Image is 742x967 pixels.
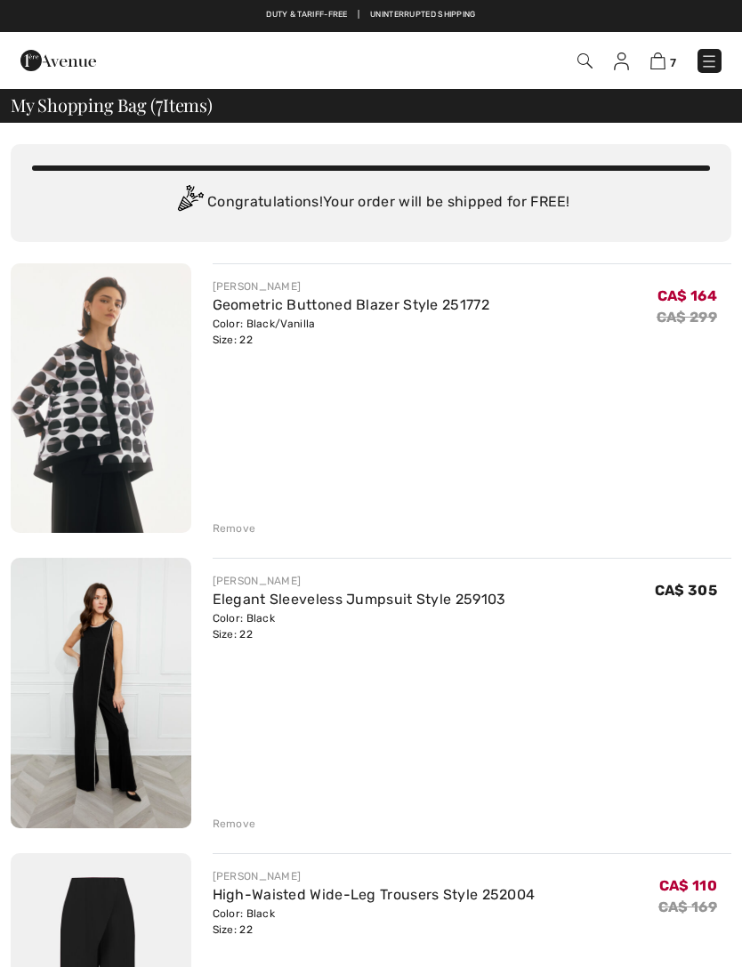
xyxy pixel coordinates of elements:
[20,43,96,78] img: 1ère Avenue
[213,296,489,313] a: Geometric Buttoned Blazer Style 251772
[670,56,676,69] span: 7
[213,278,489,294] div: [PERSON_NAME]
[213,906,536,938] div: Color: Black Size: 22
[213,591,506,608] a: Elegant Sleeveless Jumpsuit Style 259103
[172,185,207,221] img: Congratulation2.svg
[11,96,213,114] span: My Shopping Bag ( Items)
[213,816,256,832] div: Remove
[156,92,163,115] span: 7
[20,51,96,68] a: 1ère Avenue
[614,52,629,70] img: My Info
[32,185,710,221] div: Congratulations! Your order will be shipped for FREE!
[650,52,665,69] img: Shopping Bag
[700,52,718,70] img: Menu
[213,868,536,884] div: [PERSON_NAME]
[213,610,506,642] div: Color: Black Size: 22
[11,263,191,533] img: Geometric Buttoned Blazer Style 251772
[658,899,717,915] s: CA$ 169
[213,886,536,903] a: High-Waisted Wide-Leg Trousers Style 252004
[650,50,676,71] a: 7
[655,582,717,599] span: CA$ 305
[659,877,717,894] span: CA$ 110
[213,520,256,536] div: Remove
[577,53,593,68] img: Search
[11,558,191,828] img: Elegant Sleeveless Jumpsuit Style 259103
[657,309,717,326] s: CA$ 299
[213,316,489,348] div: Color: Black/Vanilla Size: 22
[213,573,506,589] div: [PERSON_NAME]
[657,287,717,304] span: CA$ 164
